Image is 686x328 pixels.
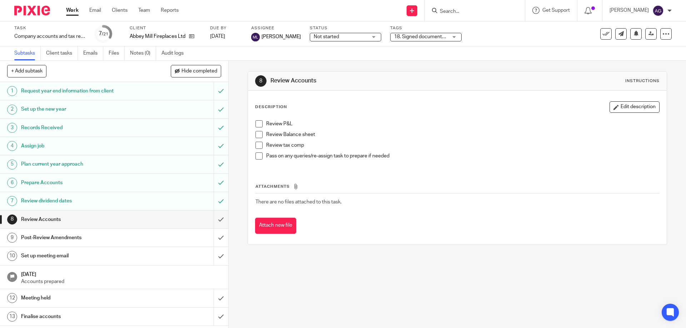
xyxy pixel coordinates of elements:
a: Notes (0) [130,46,156,60]
img: svg%3E [251,33,260,41]
p: Review Balance sheet [266,131,659,138]
h1: Set up the new year [21,104,145,115]
span: Hide completed [182,69,217,74]
div: 7 [99,30,108,38]
div: 4 [7,141,17,151]
a: Emails [83,46,103,60]
h1: Assign job [21,141,145,151]
div: 7 [7,196,17,206]
a: Client tasks [46,46,78,60]
h1: Finalise accounts [21,311,145,322]
span: There are no files attached to this task. [255,200,342,205]
div: 8 [255,75,267,87]
div: 2 [7,105,17,115]
p: [PERSON_NAME] [610,7,649,14]
span: [PERSON_NAME] [262,33,301,40]
div: Company accounts and tax return [14,33,86,40]
img: svg%3E [652,5,664,16]
input: Search [439,9,503,15]
div: 9 [7,233,17,243]
h1: Plan current year approach [21,159,145,170]
span: 18. Signed documents received [394,34,465,39]
p: Abbey Mill Fireplaces Ltd [130,33,185,40]
a: Team [138,7,150,14]
label: Tags [390,25,462,31]
p: Description [255,104,287,110]
p: Review tax comp [266,142,659,149]
button: + Add subtask [7,65,46,77]
a: Audit logs [161,46,189,60]
span: Get Support [542,8,570,13]
a: Files [109,46,125,60]
span: [DATE] [210,34,225,39]
button: Hide completed [171,65,221,77]
h1: Records Received [21,122,145,133]
p: Pass on any queries/re-assign task to prepare if needed [266,152,659,160]
div: 10 [7,251,17,261]
label: Due by [210,25,242,31]
div: Instructions [625,78,660,84]
h1: Review Accounts [270,77,473,85]
button: Attach new file [255,218,296,234]
div: 3 [7,123,17,133]
label: Assignee [251,25,301,31]
label: Task [14,25,86,31]
h1: Request year end information from client [21,86,145,96]
label: Status [310,25,381,31]
button: Edit description [610,101,660,113]
div: 5 [7,160,17,170]
a: Clients [112,7,128,14]
span: Not started [314,34,339,39]
h1: Post-Review Amendments [21,232,145,243]
h1: Review dividend dates [21,196,145,206]
a: Reports [161,7,179,14]
a: Work [66,7,79,14]
a: Subtasks [14,46,41,60]
div: 1 [7,86,17,96]
h1: Prepare Accounts [21,177,145,188]
h1: Meeting held [21,293,145,303]
div: 8 [7,215,17,224]
div: 12 [7,293,17,303]
img: Pixie [14,6,50,15]
h1: Set up meeting email [21,251,145,261]
h1: Review Accounts [21,214,145,225]
span: Attachments [255,185,290,188]
div: 6 [7,178,17,188]
h1: [DATE] [21,269,221,278]
label: Client [130,25,201,31]
p: Review P&L [266,120,659,127]
a: Email [89,7,101,14]
div: 13 [7,312,17,322]
small: /21 [102,32,108,36]
p: Accounts prepared [21,278,221,285]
